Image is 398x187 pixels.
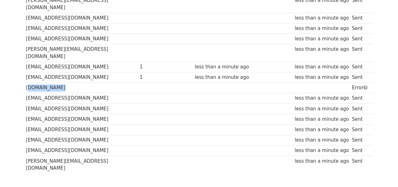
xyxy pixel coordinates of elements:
[294,136,349,143] div: less than a minute ago
[350,23,370,34] td: Sent
[294,46,349,53] div: less than a minute ago
[195,63,249,71] div: less than a minute ago
[25,13,138,23] td: [EMAIL_ADDRESS][DOMAIN_NAME]
[25,72,138,83] td: [EMAIL_ADDRESS][DOMAIN_NAME]
[350,61,370,72] td: Sent
[294,63,349,71] div: less than a minute ago
[25,124,138,135] td: [EMAIL_ADDRESS][DOMAIN_NAME]
[25,44,138,62] td: [PERSON_NAME][EMAIL_ADDRESS][DOMAIN_NAME]
[25,61,138,72] td: [EMAIL_ADDRESS][DOMAIN_NAME]
[350,13,370,23] td: Sent
[294,35,349,43] div: less than a minute ago
[140,63,165,71] div: 1
[25,93,138,103] td: [EMAIL_ADDRESS][DOMAIN_NAME]
[294,115,349,123] div: less than a minute ago
[367,157,398,187] iframe: Chat Widget
[25,34,138,44] td: [EMAIL_ADDRESS][DOMAIN_NAME]
[25,23,138,34] td: [EMAIL_ADDRESS][DOMAIN_NAME]
[195,74,249,81] div: less than a minute ago
[350,44,370,62] td: Sent
[350,124,370,135] td: Sent
[294,147,349,154] div: less than a minute ago
[350,145,370,155] td: Sent
[294,105,349,112] div: less than a minute ago
[294,25,349,32] div: less than a minute ago
[25,135,138,145] td: [EMAIL_ADDRESS][DOMAIN_NAME]
[350,34,370,44] td: Sent
[294,74,349,81] div: less than a minute ago
[25,145,138,155] td: [EMAIL_ADDRESS][DOMAIN_NAME]
[294,157,349,165] div: less than a minute ago
[294,15,349,22] div: less than a minute ago
[25,155,138,173] td: [PERSON_NAME][EMAIL_ADDRESS][DOMAIN_NAME]
[350,72,370,83] td: Sent
[294,95,349,102] div: less than a minute ago
[25,103,138,114] td: [EMAIL_ADDRESS][DOMAIN_NAME]
[350,114,370,124] td: Sent
[350,103,370,114] td: Sent
[25,114,138,124] td: [EMAIL_ADDRESS][DOMAIN_NAME]
[350,93,370,103] td: Sent
[140,74,165,81] div: 1
[294,126,349,133] div: less than a minute ago
[25,83,138,93] td: [DOMAIN_NAME]
[350,135,370,145] td: Sent
[350,83,370,93] td: Error
[350,155,370,173] td: Sent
